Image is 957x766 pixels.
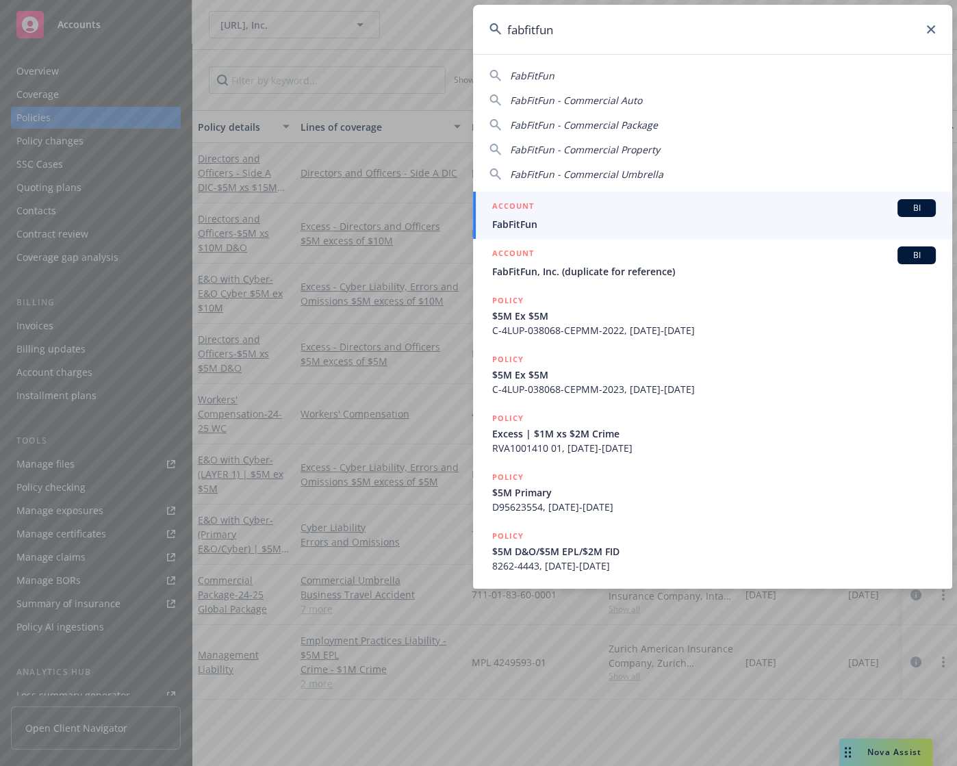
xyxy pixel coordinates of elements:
span: $5M Ex $5M [492,309,936,323]
span: FabFitFun [492,217,936,231]
span: C-4LUP-038068-CEPMM-2023, [DATE]-[DATE] [492,382,936,396]
span: FabFitFun [510,69,554,82]
h5: POLICY [492,294,524,307]
span: 8262-4443, [DATE]-[DATE] [492,559,936,573]
a: POLICY$5M PrimaryD95623554, [DATE]-[DATE] [473,463,952,522]
h5: POLICY [492,470,524,484]
a: POLICY$5M D&O/$5M EPL/$2M FID8262-4443, [DATE]-[DATE] [473,522,952,580]
a: POLICY$5M Ex $5MC-4LUP-038068-CEPMM-2022, [DATE]-[DATE] [473,286,952,345]
span: BI [903,202,930,214]
a: ACCOUNTBIFabFitFun [473,192,952,239]
h5: POLICY [492,353,524,366]
input: Search... [473,5,952,54]
span: BI [903,249,930,261]
span: $5M Primary [492,485,936,500]
span: $5M Ex $5M [492,368,936,382]
span: FabFitFun - Commercial Package [510,118,658,131]
span: D95623554, [DATE]-[DATE] [492,500,936,514]
span: FabFitFun, Inc. (duplicate for reference) [492,264,936,279]
span: Excess | $1M xs $2M Crime [492,426,936,441]
span: FabFitFun - Commercial Auto [510,94,642,107]
a: ACCOUNTBIFabFitFun, Inc. (duplicate for reference) [473,239,952,286]
span: $5M D&O/$5M EPL/$2M FID [492,544,936,559]
h5: ACCOUNT [492,199,534,216]
h5: POLICY [492,529,524,543]
h5: ACCOUNT [492,246,534,263]
span: RVA1001410 01, [DATE]-[DATE] [492,441,936,455]
span: FabFitFun - Commercial Property [510,143,660,156]
a: POLICY$5M Ex $5MC-4LUP-038068-CEPMM-2023, [DATE]-[DATE] [473,345,952,404]
h5: POLICY [492,411,524,425]
span: FabFitFun - Commercial Umbrella [510,168,663,181]
span: C-4LUP-038068-CEPMM-2022, [DATE]-[DATE] [492,323,936,337]
a: POLICYExcess | $1M xs $2M CrimeRVA1001410 01, [DATE]-[DATE] [473,404,952,463]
